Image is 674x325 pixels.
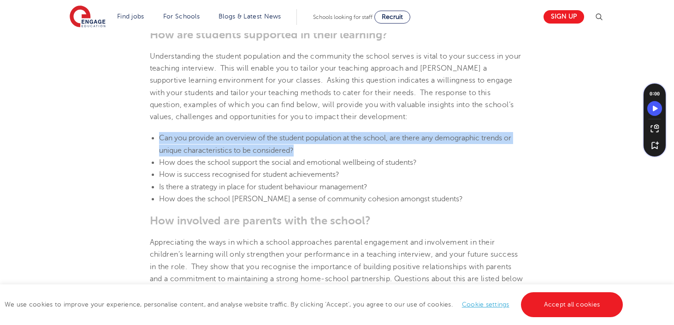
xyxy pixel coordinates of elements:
a: Accept all cookies [521,292,623,317]
span: How does the school [PERSON_NAME] a sense of community cohesion amongst students? [159,195,463,203]
span: Is there a strategy in place for student behaviour management? [159,183,367,191]
a: Sign up [544,10,584,24]
span: Understanding the student population and the community the school serves is vital to your success... [150,52,521,121]
span: How involved are parents with the school? [150,214,371,227]
a: Blogs & Latest News [219,13,281,20]
span: How are students supported in their learning? [150,28,388,41]
span: Appreciating the ways in which a school approaches parental engagement and involvement in their c... [150,238,523,295]
a: For Schools [163,13,200,20]
span: Schools looking for staff [313,14,372,20]
a: Find jobs [117,13,144,20]
span: How is success recognised for student achievements? [159,170,339,179]
span: Recruit [382,13,403,20]
span: We use cookies to improve your experience, personalise content, and analyse website traffic. By c... [5,301,625,308]
img: Engage Education [70,6,106,29]
span: How does the school support the social and emotional wellbeing of students? [159,158,417,167]
span: Can you provide an overview of the student population at the school, are there any demographic tr... [159,134,511,154]
a: Recruit [374,11,410,24]
a: Cookie settings [462,301,509,308]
